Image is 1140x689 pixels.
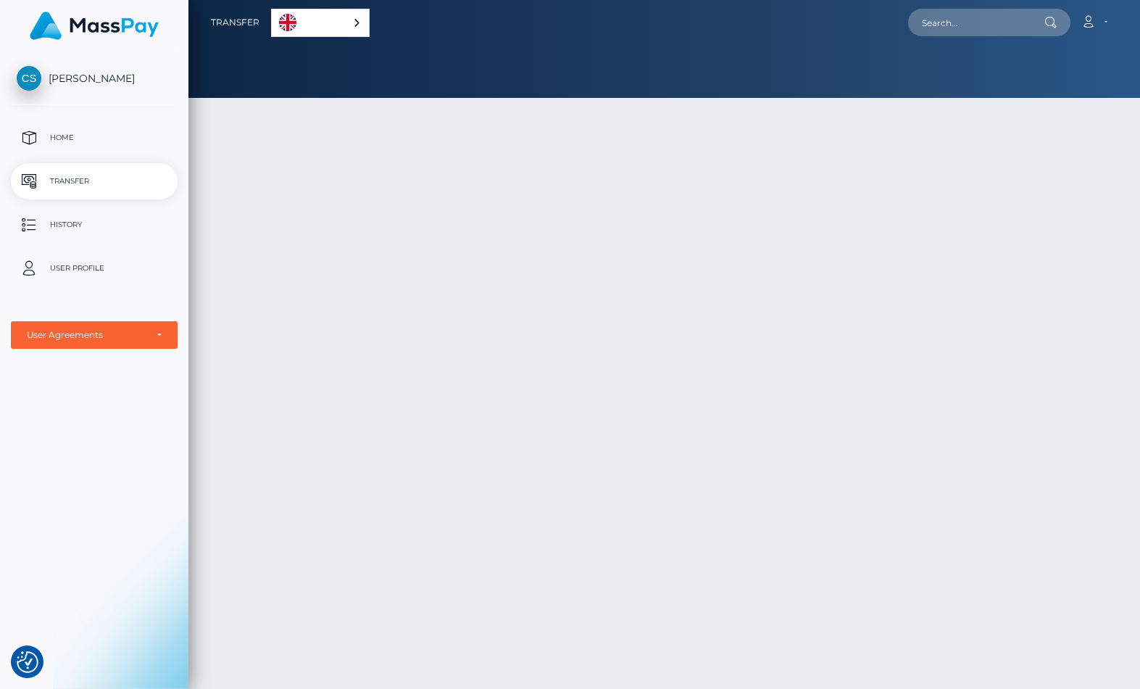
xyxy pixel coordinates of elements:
p: Home [17,127,172,149]
button: Consent Preferences [17,651,38,673]
p: Transfer [17,170,172,192]
img: MassPay [30,12,159,40]
a: User Profile [11,250,178,286]
p: History [17,214,172,236]
p: User Profile [17,257,172,279]
a: Transfer [11,163,178,199]
aside: Language selected: English [271,9,370,37]
a: English [272,9,369,36]
a: Home [11,120,178,156]
div: Language [271,9,370,37]
button: User Agreements [11,321,178,349]
img: Revisit consent button [17,651,38,673]
input: Search... [908,9,1044,36]
a: History [11,207,178,243]
div: User Agreements [27,329,146,341]
span: [PERSON_NAME] [11,72,178,85]
a: Transfer [211,7,259,38]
